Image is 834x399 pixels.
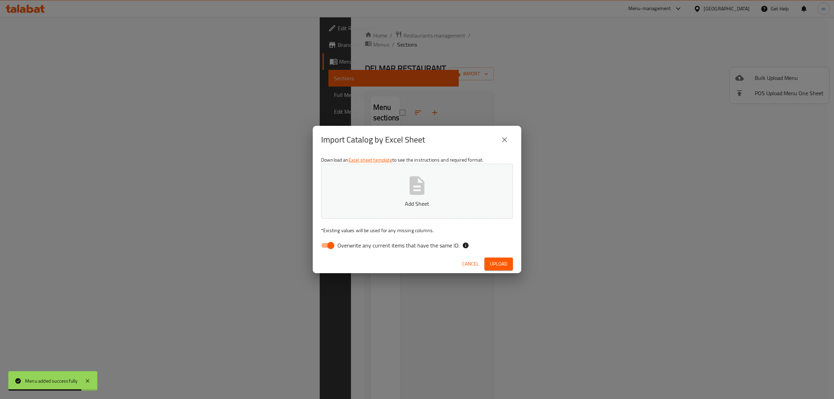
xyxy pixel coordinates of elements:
[313,154,521,254] div: Download an to see the instructions and required format.
[349,155,392,164] a: Excel sheet template
[496,131,513,148] button: close
[321,164,513,219] button: Add Sheet
[462,242,469,249] svg: If the overwrite option isn't selected, then the items that match an existing ID will be ignored ...
[321,134,425,145] h2: Import Catalog by Excel Sheet
[321,227,513,234] p: Existing values will be used for any missing columns.
[337,241,459,250] span: Overwrite any current items that have the same ID.
[25,377,78,385] div: Menu added successfully
[332,199,502,208] p: Add Sheet
[459,258,482,270] button: Cancel
[484,258,513,270] button: Upload
[490,260,507,268] span: Upload
[462,260,479,268] span: Cancel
